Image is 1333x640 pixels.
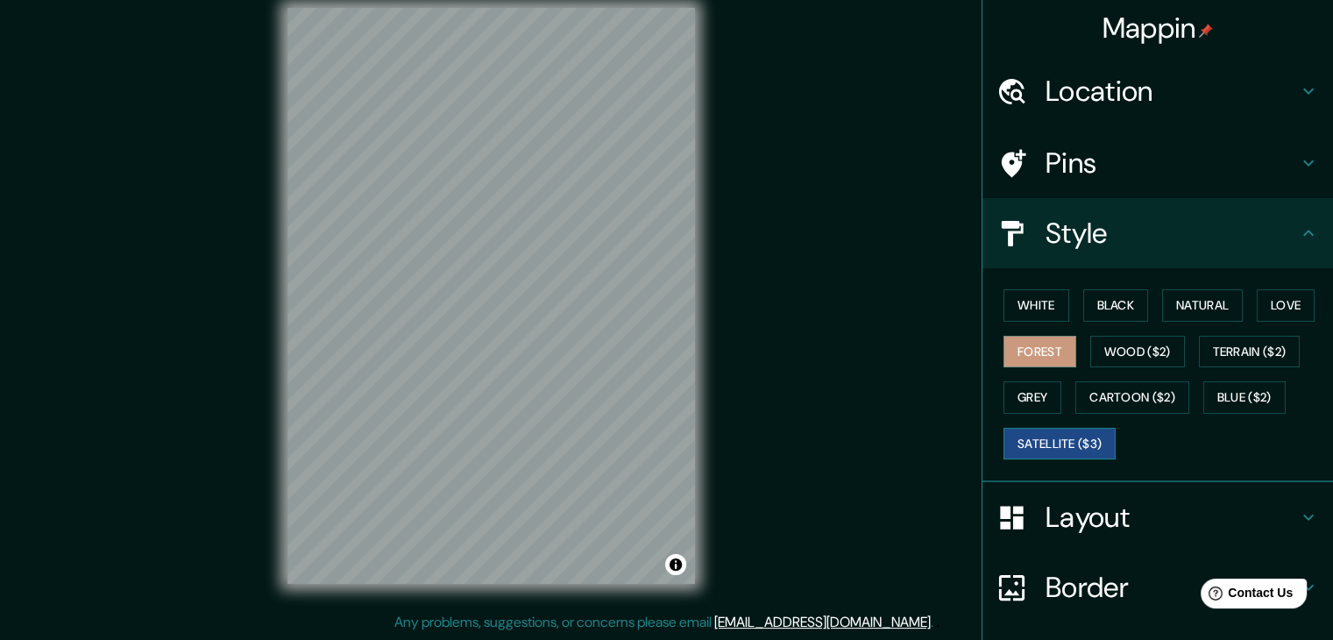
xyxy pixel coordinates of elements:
[1003,381,1061,414] button: Grey
[1046,500,1298,535] h4: Layout
[1083,289,1149,322] button: Black
[1090,336,1185,368] button: Wood ($2)
[936,612,939,633] div: .
[1203,381,1286,414] button: Blue ($2)
[982,552,1333,622] div: Border
[1075,381,1189,414] button: Cartoon ($2)
[1257,289,1315,322] button: Love
[1162,289,1243,322] button: Natural
[1046,570,1298,605] h4: Border
[1046,146,1298,181] h4: Pins
[1046,216,1298,251] h4: Style
[982,482,1333,552] div: Layout
[1199,24,1213,38] img: pin-icon.png
[1003,428,1116,460] button: Satellite ($3)
[1199,336,1301,368] button: Terrain ($2)
[1046,74,1298,109] h4: Location
[1003,336,1076,368] button: Forest
[982,56,1333,126] div: Location
[1003,289,1069,322] button: White
[982,128,1333,198] div: Pins
[1177,572,1314,621] iframe: Help widget launcher
[1103,11,1214,46] h4: Mappin
[287,8,695,584] canvas: Map
[933,612,936,633] div: .
[394,612,933,633] p: Any problems, suggestions, or concerns please email .
[665,554,686,575] button: Toggle attribution
[982,198,1333,268] div: Style
[714,613,931,631] a: [EMAIL_ADDRESS][DOMAIN_NAME]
